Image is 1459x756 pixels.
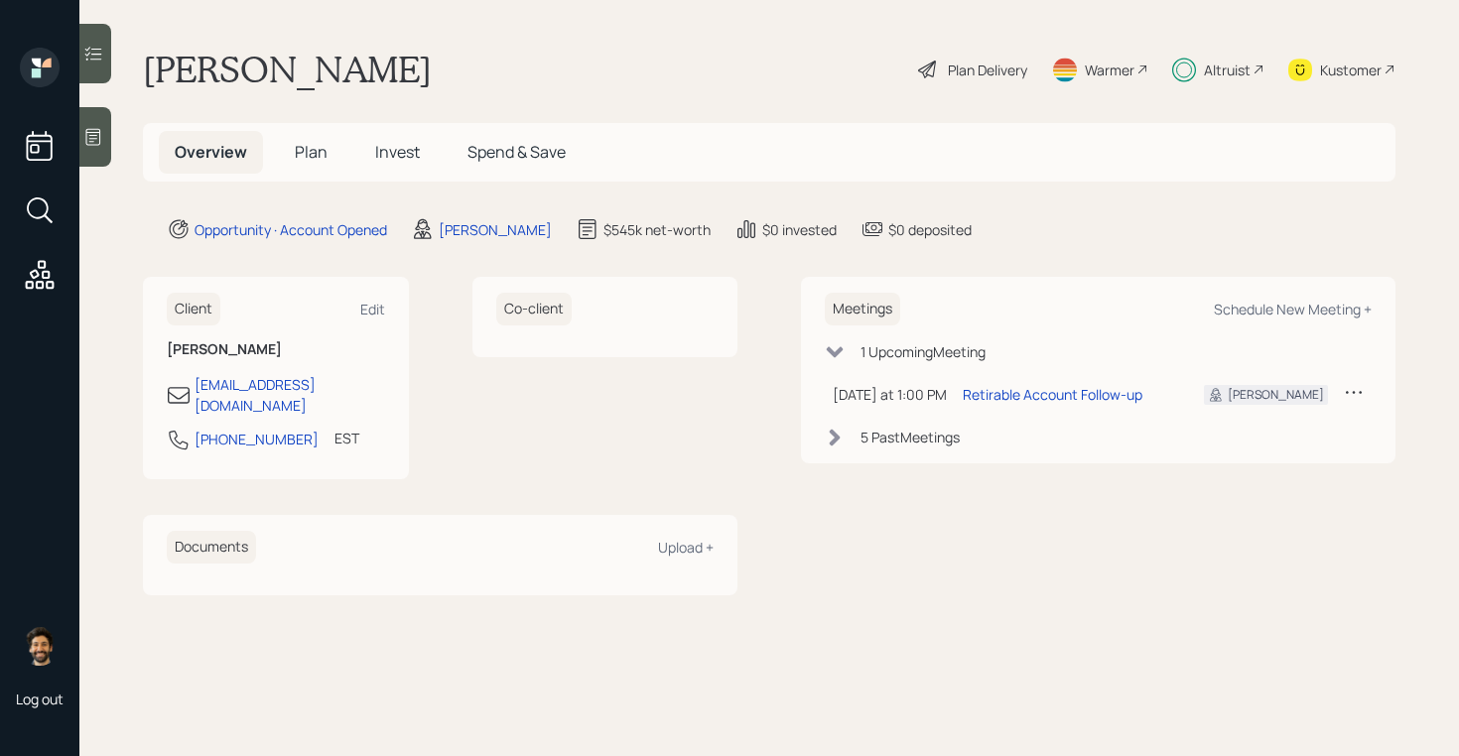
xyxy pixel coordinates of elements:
div: 1 Upcoming Meeting [861,341,986,362]
span: Invest [375,141,420,163]
div: Upload + [658,538,714,557]
div: Retirable Account Follow-up [963,384,1142,405]
div: [EMAIL_ADDRESS][DOMAIN_NAME] [195,374,385,416]
div: [DATE] at 1:00 PM [833,384,947,405]
span: Plan [295,141,328,163]
div: $0 deposited [888,219,972,240]
div: Opportunity · Account Opened [195,219,387,240]
div: 5 Past Meeting s [861,427,960,447]
div: $545k net-worth [603,219,711,240]
h1: [PERSON_NAME] [143,48,432,91]
h6: [PERSON_NAME] [167,341,385,358]
div: [PERSON_NAME] [1228,386,1324,404]
div: Warmer [1085,60,1134,80]
h6: Client [167,293,220,325]
div: [PERSON_NAME] [439,219,552,240]
img: eric-schwartz-headshot.png [20,626,60,666]
div: Log out [16,690,64,708]
div: Plan Delivery [948,60,1027,80]
span: Spend & Save [467,141,566,163]
div: Schedule New Meeting + [1214,300,1372,318]
h6: Co-client [496,293,572,325]
div: Kustomer [1320,60,1382,80]
div: EST [334,428,359,448]
span: Overview [175,141,247,163]
div: Altruist [1204,60,1251,80]
div: $0 invested [762,219,837,240]
h6: Documents [167,531,256,564]
div: Edit [360,300,385,318]
h6: Meetings [825,293,900,325]
div: [PHONE_NUMBER] [195,429,319,449]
